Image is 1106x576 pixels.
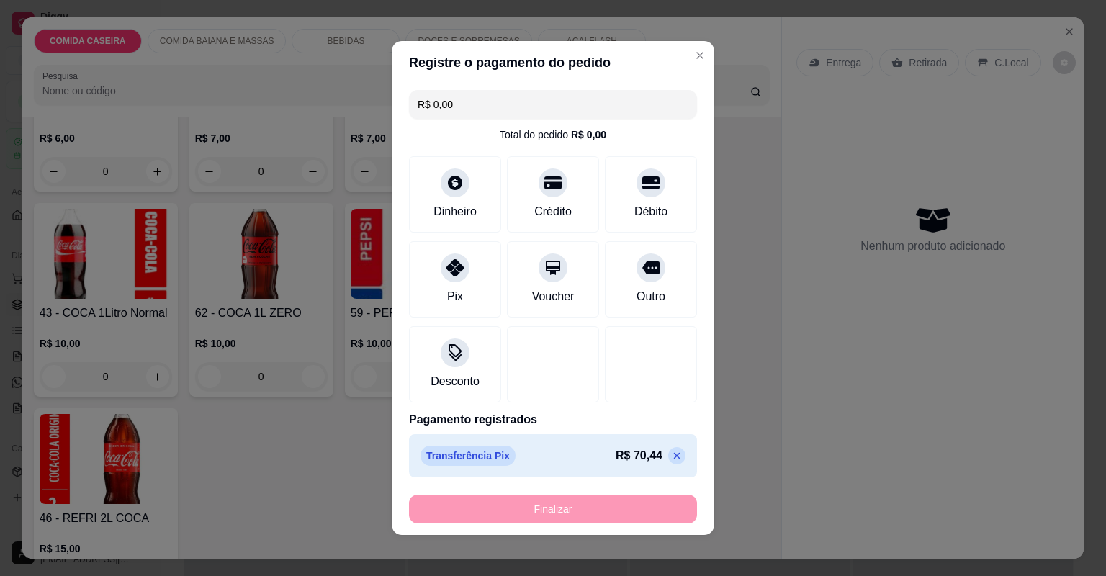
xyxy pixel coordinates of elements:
[418,90,688,119] input: Ex.: hambúrguer de cordeiro
[409,411,697,428] p: Pagamento registrados
[532,288,575,305] div: Voucher
[433,203,477,220] div: Dinheiro
[571,127,606,142] div: R$ 0,00
[616,447,662,464] p: R$ 70,44
[534,203,572,220] div: Crédito
[431,373,480,390] div: Desconto
[421,446,516,466] p: Transferência Pix
[500,127,606,142] div: Total do pedido
[447,288,463,305] div: Pix
[637,288,665,305] div: Outro
[634,203,667,220] div: Débito
[688,44,711,67] button: Close
[392,41,714,84] header: Registre o pagamento do pedido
